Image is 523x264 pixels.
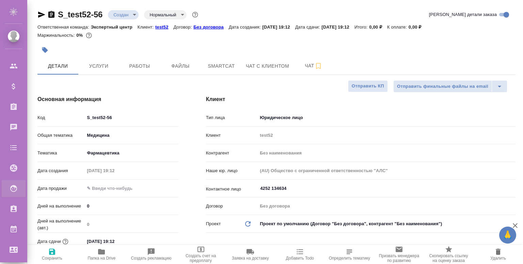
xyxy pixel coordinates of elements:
p: Ответственная команда: [37,24,91,30]
input: Пустое поле [257,130,516,140]
p: Тематика [37,150,84,156]
p: Дата сдачи [37,238,61,245]
div: Медицина [84,130,178,141]
p: [DATE] 19:12 [321,24,354,30]
p: Дата сдачи: [295,24,321,30]
input: ✎ Введи что-нибудь [84,201,178,211]
span: Добавить Todo [286,256,314,261]
button: Создать счет на предоплату [176,245,226,264]
span: Детали [42,62,74,70]
button: Скопировать ссылку [47,11,56,19]
input: Пустое поле [257,201,516,211]
button: Удалить [473,245,523,264]
button: Если добавить услуги и заполнить их объемом, то дата рассчитается автоматически [61,237,70,246]
span: [PERSON_NAME] детали заказа [429,11,497,18]
span: Определить тематику [329,256,370,261]
p: Дней на выполнение [37,203,84,210]
button: Нормальный [147,12,178,18]
span: Папка на Drive [88,256,115,261]
p: Договор: [174,24,194,30]
button: Доп статусы указывают на важность/срочность заказа [191,10,200,19]
span: Отправить финальные файлы на email [397,83,488,90]
input: Пустое поле [257,148,516,158]
input: ✎ Введи что-нибудь [84,113,178,122]
h4: Клиент [206,95,516,103]
p: Итого: [354,24,369,30]
button: Отправить КП [348,80,388,92]
p: Общая тематика [37,132,84,139]
p: Дата создания [37,167,84,174]
p: [DATE] 19:12 [262,24,295,30]
button: Папка на Drive [77,245,127,264]
h4: Основная информация [37,95,179,103]
button: Отправить финальные файлы на email [393,80,492,93]
p: Контактное лицо [206,186,258,193]
div: Фармацевтика [84,147,178,159]
span: Создать рекламацию [131,256,172,261]
p: Дата создания: [229,24,262,30]
span: Скопировать ссылку на оценку заказа [428,253,470,263]
input: ✎ Введи что-нибудь [84,183,144,193]
a: test52 [155,24,173,30]
p: Договор [206,203,258,210]
button: Добавить тэг [37,43,52,57]
span: Создать счет на предоплату [180,253,222,263]
p: Дата продажи [37,185,84,192]
div: split button [393,80,507,93]
svg: Подписаться [314,62,322,70]
p: 0,00 ₽ [409,24,427,30]
button: Open [512,188,513,189]
p: Экспертный центр [91,24,138,30]
span: Файлы [164,62,197,70]
p: Наше юр. лицо [206,167,258,174]
button: 🙏 [499,227,516,244]
button: Добавить Todo [275,245,325,264]
p: Клиент: [138,24,155,30]
a: S_test52-56 [58,10,102,19]
p: Клиент [206,132,258,139]
button: Скопировать ссылку для ЯМессенджера [37,11,46,19]
span: Чат [297,62,330,70]
span: Чат с клиентом [246,62,289,70]
button: Создан [111,12,130,18]
p: Маржинальность: [37,33,76,38]
p: Дней на выполнение (авт.) [37,218,84,231]
p: 0% [76,33,84,38]
span: Отправить КП [352,82,384,90]
button: Сохранить [27,245,77,264]
a: Без договора [193,24,229,30]
p: Тип лица [206,114,258,121]
input: Пустое поле [257,166,516,176]
button: Скопировать ссылку на оценку заказа [424,245,474,264]
p: Проект [206,220,221,227]
span: Удалить [490,256,506,261]
div: Создан [108,10,139,19]
input: ✎ Введи что-нибудь [84,236,144,246]
button: 0.00 RUB; [84,31,93,40]
div: Создан [144,10,186,19]
button: Создать рекламацию [126,245,176,264]
span: Услуги [82,62,115,70]
button: Определить тематику [325,245,375,264]
input: Пустое поле [84,166,144,176]
span: Призвать менеджера по развитию [378,253,420,263]
span: 🙏 [502,228,513,242]
span: Smartcat [205,62,238,70]
div: Проект по умолчанию (Договор "Без договора", контрагент "Без наименования") [257,218,516,230]
span: Заявка на доставку [232,256,269,261]
button: Заявка на доставку [225,245,275,264]
p: 0,00 ₽ [369,24,387,30]
p: Контрагент [206,150,258,156]
p: К оплате: [387,24,409,30]
div: Юридическое лицо [257,112,516,123]
span: Сохранить [42,256,62,261]
button: Призвать менеджера по развитию [374,245,424,264]
input: Пустое поле [84,219,178,229]
span: Работы [123,62,156,70]
p: Код [37,114,84,121]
